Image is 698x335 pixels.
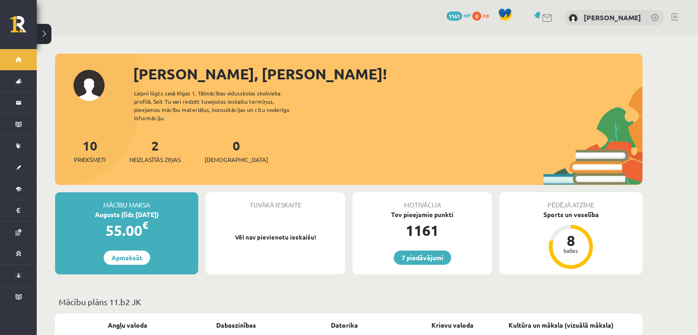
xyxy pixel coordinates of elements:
span: mP [463,11,471,19]
a: 7 piedāvājumi [394,251,451,265]
a: Angļu valoda [108,320,147,330]
div: Tev pieejamie punkti [352,210,492,219]
a: Sports un veselība 8 balles [499,210,642,270]
div: 8 [557,233,585,248]
a: 0[DEMOGRAPHIC_DATA] [205,137,268,164]
div: Sports un veselība [499,210,642,219]
a: Krievu valoda [431,320,474,330]
div: Pēdējā atzīme [499,192,642,210]
a: 2Neizlasītās ziņas [129,137,181,164]
a: Apmaksāt [104,251,150,265]
p: Vēl nav pievienotu ieskaišu! [210,233,341,242]
p: Mācību plāns 11.b2 JK [59,296,639,308]
a: 0 xp [472,11,493,19]
a: 10Priekšmeti [74,137,106,164]
span: Neizlasītās ziņas [129,155,181,164]
div: Augusts (līdz [DATE]) [55,210,198,219]
span: xp [483,11,489,19]
a: Datorika [331,320,358,330]
a: 1161 mP [447,11,471,19]
img: Marta Laķe [569,14,578,23]
div: Tuvākā ieskaite [206,192,345,210]
a: [PERSON_NAME] [584,13,641,22]
span: 1161 [447,11,462,21]
div: Laipni lūgts savā Rīgas 1. Tālmācības vidusskolas skolnieka profilā. Šeit Tu vari redzēt tuvojošo... [134,89,306,122]
a: Kultūra un māksla (vizuālā māksla) [508,320,614,330]
div: Mācību maksa [55,192,198,210]
a: Rīgas 1. Tālmācības vidusskola [10,16,37,39]
span: € [142,218,148,232]
div: Motivācija [352,192,492,210]
span: 0 [472,11,481,21]
span: Priekšmeti [74,155,106,164]
a: Dabaszinības [216,320,256,330]
div: 55.00 [55,219,198,241]
div: 1161 [352,219,492,241]
div: balles [557,248,585,253]
span: [DEMOGRAPHIC_DATA] [205,155,268,164]
div: [PERSON_NAME], [PERSON_NAME]! [133,63,642,85]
